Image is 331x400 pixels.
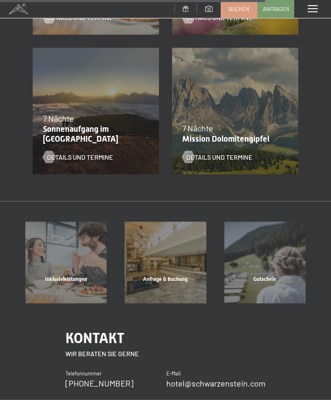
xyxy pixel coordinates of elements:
a: Ihr Urlaub in Südtirol: Angebote im Hotel Schwarzenstein Gutschein [215,222,315,303]
a: Details und Termine [43,13,113,22]
span: 7 Nächte [182,123,213,133]
span: Inklusivleistungen [45,276,87,282]
span: Gutschein [253,276,276,282]
a: Details und Termine [182,153,253,162]
span: Anfragen [263,5,289,13]
a: Details und Termine [43,153,113,162]
span: Wir beraten Sie gerne [65,350,139,357]
a: hotel@schwarzenstein.com [166,378,266,388]
span: 7 Nächte [43,113,74,123]
a: Ihr Urlaub in Südtirol: Angebote im Hotel Schwarzenstein Inklusivleistungen [16,222,116,303]
span: Kontakt [65,330,124,346]
span: Details und Termine [47,153,113,162]
span: Telefonnummer [65,370,102,377]
span: Buchen [229,5,249,13]
a: Ihr Urlaub in Südtirol: Angebote im Hotel Schwarzenstein Anfrage & Buchung [116,222,215,303]
span: Details und Termine [186,153,253,162]
a: Buchen [221,0,257,18]
p: Mission Dolomitengipfel [182,134,284,144]
a: [PHONE_NUMBER] [65,378,134,388]
a: Anfragen [258,0,294,18]
p: Sonnenaufgang im [GEOGRAPHIC_DATA] [43,124,145,144]
span: E-Mail [166,370,181,377]
a: Details und Termine [182,13,253,22]
span: Anfrage & Buchung [143,276,188,282]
